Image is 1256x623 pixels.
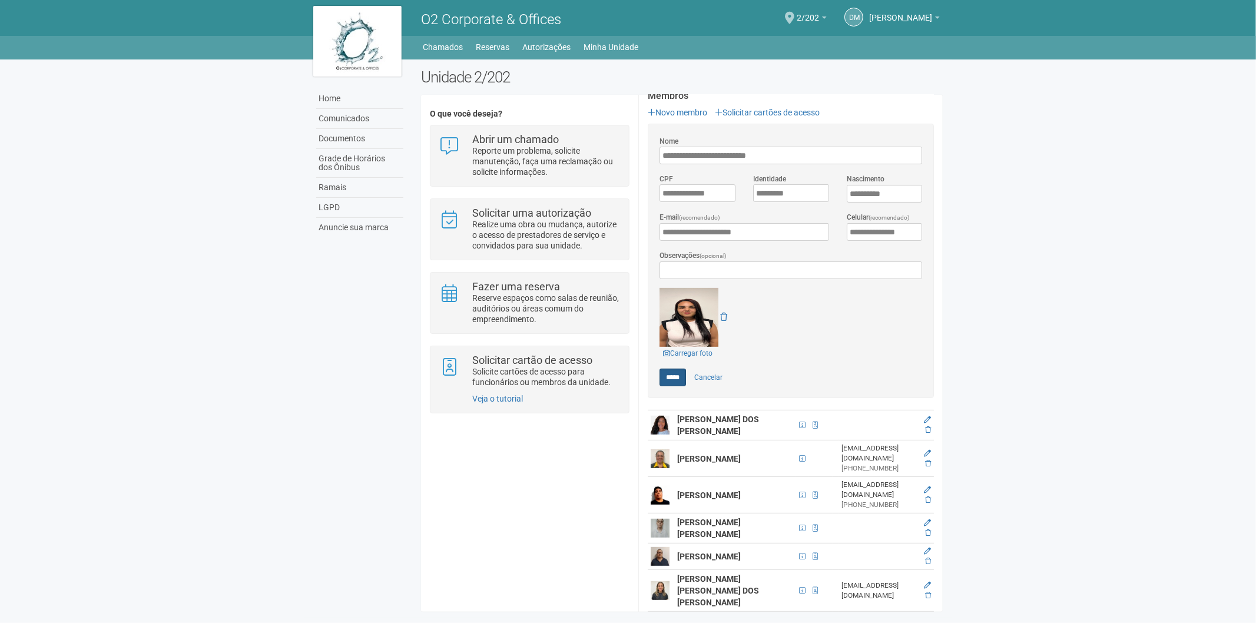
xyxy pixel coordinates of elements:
[316,129,403,149] a: Documentos
[841,443,917,463] div: [EMAIL_ADDRESS][DOMAIN_NAME]
[924,416,931,424] a: Editar membro
[439,208,620,251] a: Solicitar uma autorização Realize uma obra ou mudança, autorize o acesso de prestadores de serviç...
[472,354,592,366] strong: Solicitar cartão de acesso
[651,449,670,468] img: user.png
[869,15,940,24] a: [PERSON_NAME]
[423,39,463,55] a: Chamados
[472,145,620,177] p: Reporte um problema, solicite manutenção, faça uma reclamação ou solicite informações.
[924,581,931,589] a: Editar membro
[472,394,523,403] a: Veja o tutorial
[523,39,571,55] a: Autorizações
[925,591,931,599] a: Excluir membro
[924,449,931,458] a: Editar membro
[651,486,670,505] img: user.png
[313,6,402,77] img: logo.jpg
[472,280,560,293] strong: Fazer uma reserva
[316,109,403,129] a: Comunicados
[797,2,819,22] span: 2/202
[679,214,720,221] span: (recomendado)
[476,39,510,55] a: Reservas
[421,11,561,28] span: O2 Corporate & Offices
[720,312,727,322] a: Remover
[677,552,741,561] strong: [PERSON_NAME]
[925,557,931,565] a: Excluir membro
[439,355,620,387] a: Solicitar cartão de acesso Solicite cartões de acesso para funcionários ou membros da unidade.
[316,89,403,109] a: Home
[472,207,591,219] strong: Solicitar uma autorização
[925,529,931,537] a: Excluir membro
[841,581,917,601] div: [EMAIL_ADDRESS][DOMAIN_NAME]
[844,8,863,26] a: DM
[924,547,931,555] a: Editar membro
[472,219,620,251] p: Realize uma obra ou mudança, autorize o acesso de prestadores de serviço e convidados para sua un...
[660,347,716,360] a: Carregar foto
[316,178,403,198] a: Ramais
[715,108,820,117] a: Solicitar cartões de acesso
[925,496,931,504] a: Excluir membro
[847,174,884,184] label: Nascimento
[439,134,620,177] a: Abrir um chamado Reporte um problema, solicite manutenção, faça uma reclamação ou solicite inform...
[677,454,741,463] strong: [PERSON_NAME]
[841,480,917,500] div: [EMAIL_ADDRESS][DOMAIN_NAME]
[688,369,729,386] a: Cancelar
[660,250,727,261] label: Observações
[651,519,670,538] img: user.png
[651,547,670,566] img: user.png
[677,415,759,436] strong: [PERSON_NAME] DOS [PERSON_NAME]
[472,366,620,387] p: Solicite cartões de acesso para funcionários ou membros da unidade.
[430,110,629,118] h4: O que você deseja?
[847,212,910,223] label: Celular
[869,214,910,221] span: (recomendado)
[677,574,759,607] strong: [PERSON_NAME] [PERSON_NAME] DOS [PERSON_NAME]
[797,15,827,24] a: 2/202
[651,416,670,435] img: user.png
[648,108,707,117] a: Novo membro
[316,149,403,178] a: Grade de Horários dos Ônibus
[316,218,403,237] a: Anuncie sua marca
[316,198,403,218] a: LGPD
[660,288,718,347] img: GetFile
[700,253,727,259] span: (opcional)
[660,174,673,184] label: CPF
[421,68,943,86] h2: Unidade 2/202
[925,426,931,434] a: Excluir membro
[472,133,559,145] strong: Abrir um chamado
[677,518,741,539] strong: [PERSON_NAME] [PERSON_NAME]
[439,281,620,324] a: Fazer uma reserva Reserve espaços como salas de reunião, auditórios ou áreas comum do empreendime...
[584,39,639,55] a: Minha Unidade
[924,486,931,494] a: Editar membro
[660,136,678,147] label: Nome
[660,212,720,223] label: E-mail
[648,91,934,101] strong: Membros
[924,519,931,527] a: Editar membro
[841,500,917,510] div: [PHONE_NUMBER]
[677,491,741,500] strong: [PERSON_NAME]
[651,581,670,600] img: user.png
[841,463,917,473] div: [PHONE_NUMBER]
[753,174,786,184] label: Identidade
[472,293,620,324] p: Reserve espaços como salas de reunião, auditórios ou áreas comum do empreendimento.
[869,2,932,22] span: DIEGO MEDEIROS
[925,459,931,468] a: Excluir membro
